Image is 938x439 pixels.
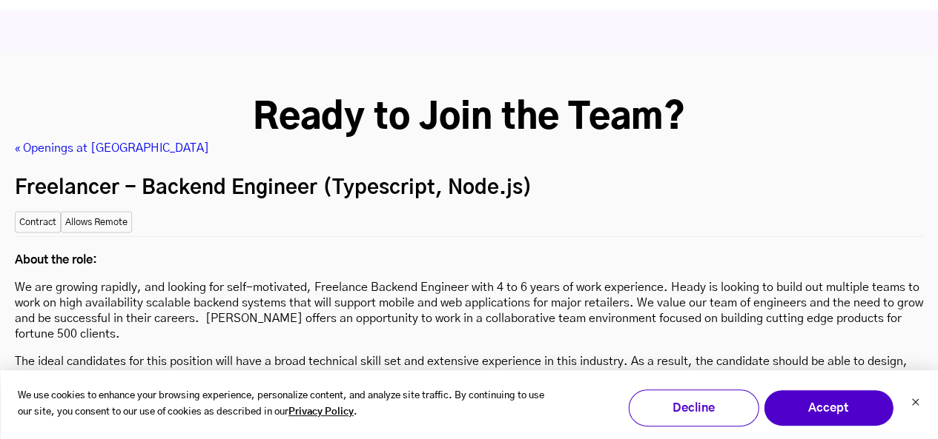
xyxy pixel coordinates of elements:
a: « Openings at [GEOGRAPHIC_DATA] [15,142,209,154]
button: Accept [763,389,894,426]
button: Decline [628,389,759,426]
p: The ideal candidates for this position will have a broad technical skill set and extensive experi... [15,353,923,384]
small: Contract [15,211,61,232]
strong: About the role: [15,253,97,265]
h2: Freelancer - Backend Engineer (Typescript, Node.js) [15,171,923,204]
p: We are growing rapidly, and looking for self-motivated, Freelance Backend Engineer with 4 to 6 ye... [15,279,923,341]
a: Privacy Policy [288,404,354,421]
small: Allows Remote [61,211,132,232]
button: Dismiss cookie banner [911,396,919,412]
strong: Ready to Join the Team? [253,101,685,136]
p: We use cookies to enhance your browsing experience, personalize content, and analyze site traffic... [18,388,545,422]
